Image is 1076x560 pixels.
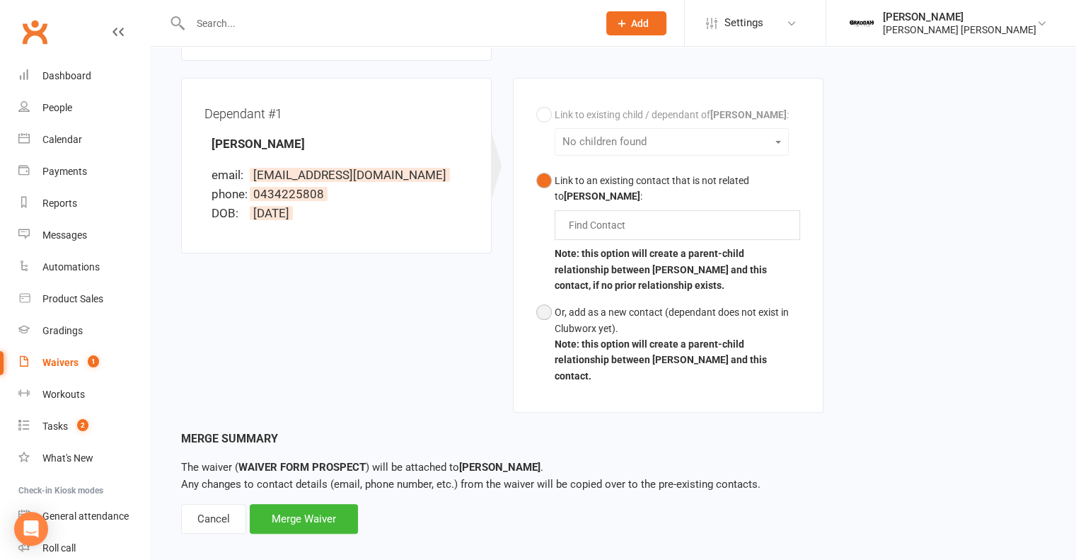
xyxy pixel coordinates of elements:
[238,461,366,474] strong: WAIVER FORM PROSPECT
[42,102,72,113] div: People
[631,18,649,29] span: Add
[42,134,82,145] div: Calendar
[18,379,149,411] a: Workouts
[18,219,149,251] a: Messages
[42,325,83,336] div: Gradings
[18,315,149,347] a: Gradings
[42,70,91,81] div: Dashboard
[181,504,246,534] div: Cancel
[18,92,149,124] a: People
[564,190,640,202] b: [PERSON_NAME]
[555,173,800,205] div: Link to an existing contact that is not related to :
[883,11,1036,23] div: [PERSON_NAME]
[181,461,543,474] span: The waiver ( ) will be attached to .
[42,198,77,209] div: Reports
[18,156,149,188] a: Payments
[42,357,79,368] div: Waivers
[42,293,103,304] div: Product Sales
[18,251,149,283] a: Automations
[18,501,149,532] a: General attendance kiosk mode
[18,347,149,379] a: Waivers 1
[536,299,800,389] button: Or, add as a new contact (dependant does not exist in Clubworx yet).Note: this option will create...
[567,217,633,234] input: Find Contact
[536,167,800,299] button: Link to an existing contact that is not related to[PERSON_NAME]:Note: this option will create a p...
[77,419,88,431] span: 2
[42,452,93,464] div: What's New
[18,188,149,219] a: Reports
[186,13,588,33] input: Search...
[18,411,149,442] a: Tasks 2
[212,137,305,151] strong: [PERSON_NAME]
[555,304,800,336] div: Or, add as a new contact (dependant does not exist in Clubworx yet).
[250,206,293,220] span: [DATE]
[42,542,76,554] div: Roll call
[459,461,540,474] strong: [PERSON_NAME]
[724,7,763,39] span: Settings
[204,101,468,126] div: Dependant #1
[42,389,85,400] div: Workouts
[42,510,129,522] div: General attendance
[250,504,358,534] div: Merge Waiver
[18,124,149,156] a: Calendar
[212,204,247,223] div: DOB:
[181,459,1045,493] p: Any changes to contact details (email, phone number, etc.) from the waiver will be copied over to...
[42,229,87,241] div: Messages
[883,23,1036,36] div: [PERSON_NAME] [PERSON_NAME]
[18,283,149,315] a: Product Sales
[88,355,99,367] span: 1
[212,166,247,185] div: email:
[42,261,100,273] div: Automations
[18,442,149,474] a: What's New
[606,11,666,35] button: Add
[250,187,328,201] span: 0434225808
[42,166,87,177] div: Payments
[181,430,1045,448] div: Merge Summary
[17,14,52,50] a: Clubworx
[555,338,767,382] b: Note: this option will create a parent-child relationship between [PERSON_NAME] and this contact.
[555,248,767,291] b: Note: this option will create a parent-child relationship between [PERSON_NAME] and this contact,...
[848,9,876,38] img: thumb_image1722295729.png
[14,512,48,546] div: Open Intercom Messenger
[250,168,450,182] span: [EMAIL_ADDRESS][DOMAIN_NAME]
[18,60,149,92] a: Dashboard
[42,421,68,432] div: Tasks
[212,185,247,204] div: phone:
